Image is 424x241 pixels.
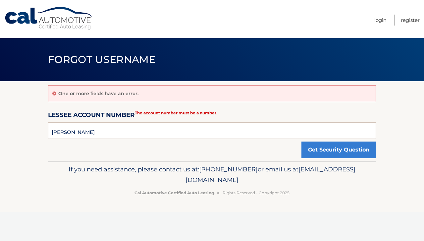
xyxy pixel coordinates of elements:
p: - All Rights Reserved - Copyright 2025 [52,189,372,196]
p: If you need assistance, please contact us at: or email us at [52,164,372,185]
strong: Cal Automotive Certified Auto Leasing [134,190,214,195]
label: Lessee Account Number [48,110,135,122]
a: Register [401,15,420,26]
p: One or more fields have an error. [58,90,138,96]
span: Forgot Username [48,53,156,66]
span: [PHONE_NUMBER] [199,165,258,173]
a: Cal Automotive [4,7,94,30]
strong: The account number must be a number. [135,110,217,115]
button: Get Security Question [301,142,376,158]
a: Login [374,15,387,26]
